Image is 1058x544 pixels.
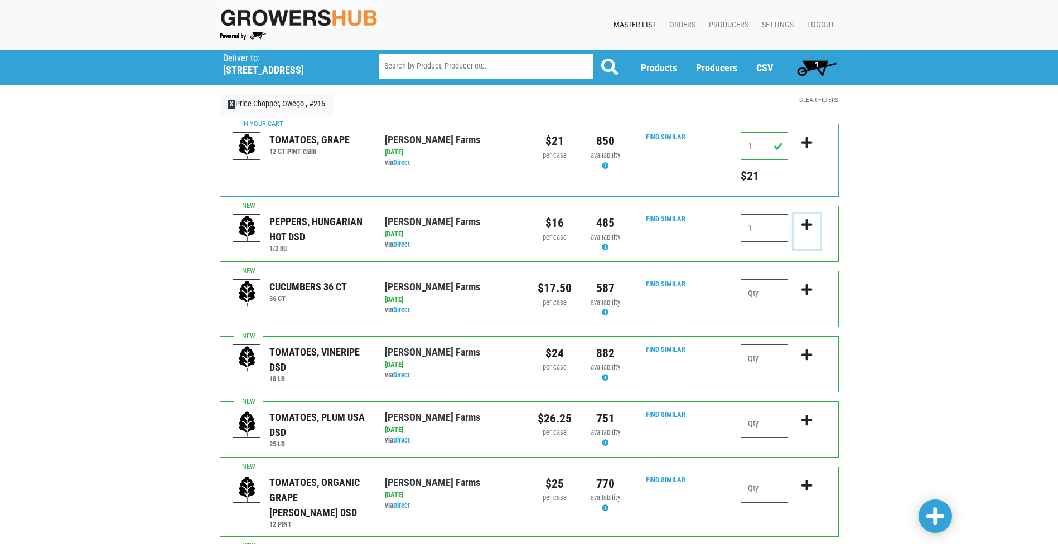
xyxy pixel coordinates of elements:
input: Qty [741,214,788,242]
div: [DATE] [385,229,520,240]
a: Direct [393,501,410,509]
h5: [STREET_ADDRESS] [223,64,350,76]
a: CSV [756,62,773,74]
a: [PERSON_NAME] Farms [385,281,480,293]
h6: 12 CT PINT clam [269,147,350,156]
div: CUCUMBERS 36 CT [269,279,347,294]
span: 1 [815,60,819,69]
input: Qty [741,475,788,503]
a: Orders [660,14,700,36]
div: [DATE] [385,360,520,370]
div: per case [538,150,572,161]
h5: Total price [741,169,788,183]
a: Logout [798,14,839,36]
div: 882 [588,344,622,362]
a: Find Similar [646,475,685,484]
a: Clear Filters [799,96,838,104]
div: [DATE] [385,294,520,305]
div: $17.50 [538,279,572,297]
input: Qty [741,410,788,438]
div: via [385,370,520,381]
a: Master List [605,14,660,36]
div: [DATE] [385,490,520,501]
span: availability [591,493,620,502]
input: Search by Product, Producer etc. [379,54,593,79]
div: 770 [588,475,622,493]
span: availability [591,298,620,307]
a: Producers [696,62,737,74]
img: placeholder-variety-43d6402dacf2d531de610a020419775a.svg [233,215,261,242]
div: per case [538,493,572,503]
a: Direct [393,305,410,314]
div: via [385,435,520,446]
img: original-fc7597fdc6adbb9d0e2ae620e786d1a2.jpg [220,7,378,28]
img: placeholder-variety-43d6402dacf2d531de610a020419775a.svg [233,410,261,438]
span: availability [591,233,620,241]
span: Price Chopper, Owego , #216 (42 W Main St, Owego, NY 13827, USA) [223,50,359,76]
div: per case [538,298,572,308]
div: $16 [538,214,572,232]
div: $24 [538,344,572,362]
a: Direct [393,240,410,249]
div: per case [538,232,572,243]
div: TOMATOES, PLUM USA DSD [269,410,368,440]
div: via [385,305,520,315]
a: Find Similar [646,345,685,353]
div: 850 [588,132,622,150]
div: via [385,158,520,168]
div: TOMATOES, GRAPE [269,132,350,147]
div: [DATE] [385,425,520,435]
span: availability [591,428,620,436]
a: Products [641,62,677,74]
a: [PERSON_NAME] Farms [385,346,480,358]
a: Direct [393,158,410,167]
span: availability [591,151,620,159]
span: X [228,100,236,109]
a: Find Similar [646,215,685,223]
div: 751 [588,410,622,428]
img: placeholder-variety-43d6402dacf2d531de610a020419775a.svg [233,280,261,308]
h6: 25 LB [269,440,368,448]
img: placeholder-variety-43d6402dacf2d531de610a020419775a.svg [233,475,261,503]
div: TOMATOES, ORGANIC GRAPE [PERSON_NAME] DSD [269,475,368,520]
a: Find Similar [646,410,685,419]
div: $21 [538,132,572,150]
a: Settings [753,14,798,36]
a: Find Similar [646,280,685,288]
div: 485 [588,214,622,232]
div: via [385,501,520,511]
a: [PERSON_NAME] Farms [385,477,480,488]
h6: 1/2 bu [269,244,368,252]
div: TOMATOES, VINERIPE DSD [269,344,368,375]
div: per case [538,362,572,373]
input: Qty [741,279,788,307]
div: via [385,240,520,250]
a: [PERSON_NAME] Farms [385,134,480,145]
div: [DATE] [385,147,520,158]
div: Availability may be subject to change. [588,150,622,172]
a: Find Similar [646,133,685,141]
p: Deliver to: [223,53,350,64]
input: Qty [741,132,788,160]
h6: 18 LB [269,375,368,383]
div: 587 [588,279,622,297]
a: [PERSON_NAME] Farms [385,411,480,423]
a: 1 [792,56,842,79]
input: Qty [741,344,788,372]
a: Direct [393,436,410,444]
img: placeholder-variety-43d6402dacf2d531de610a020419775a.svg [233,345,261,373]
a: [PERSON_NAME] Farms [385,216,480,227]
img: placeholder-variety-43d6402dacf2d531de610a020419775a.svg [233,133,261,161]
h6: 36 CT [269,294,347,303]
h6: 12 PINT [269,520,368,528]
div: per case [538,428,572,438]
span: availability [591,363,620,371]
img: Powered by Big Wheelbarrow [220,32,266,40]
div: PEPPERS, HUNGARIAN HOT DSD [269,214,368,244]
a: Producers [700,14,753,36]
div: $26.25 [538,410,572,428]
div: $25 [538,475,572,493]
